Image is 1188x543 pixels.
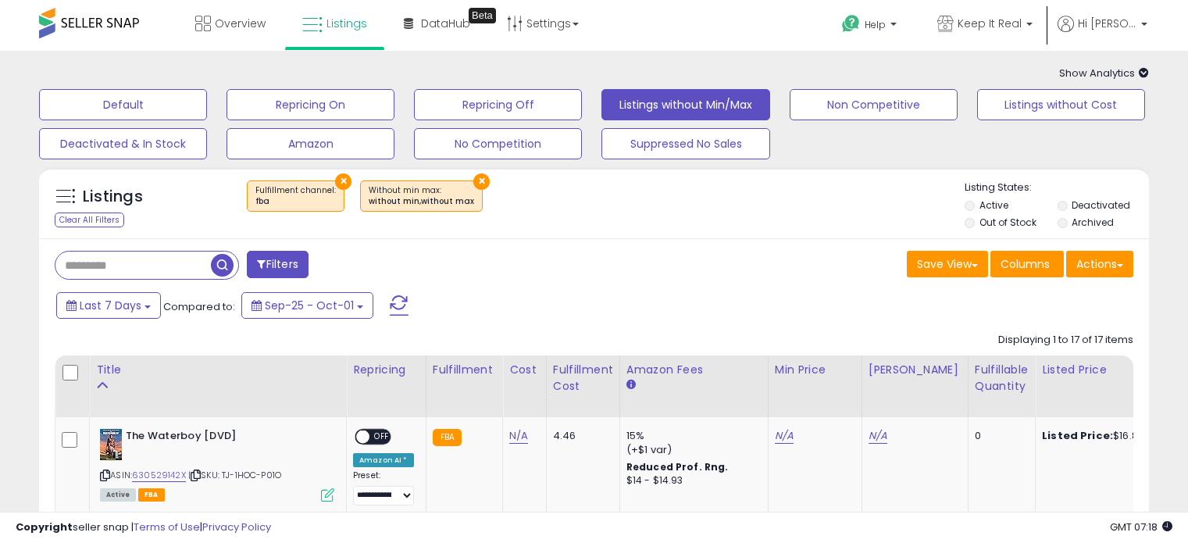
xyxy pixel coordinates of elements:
div: Fulfillable Quantity [975,362,1029,395]
b: Listed Price: [1042,428,1113,443]
span: Keep It Real [958,16,1022,31]
span: | SKU: TJ-1HOC-P01O [188,469,281,481]
div: (+$1 var) [626,443,756,457]
label: Out of Stock [979,216,1036,229]
div: 15% [626,429,756,443]
div: without min,without max [369,196,474,207]
b: Reduced Prof. Rng. [626,460,729,473]
div: Min Price [775,362,855,378]
div: Repricing [353,362,419,378]
a: N/A [509,428,528,444]
button: Columns [990,251,1064,277]
div: Preset: [353,470,414,505]
button: Save View [907,251,988,277]
div: [PERSON_NAME] [869,362,961,378]
button: Last 7 Days [56,292,161,319]
div: Fulfillment [433,362,496,378]
button: × [335,173,351,190]
a: Help [829,2,912,51]
span: Sep-25 - Oct-01 [265,298,354,313]
div: Amazon AI * [353,453,414,467]
button: × [473,173,490,190]
span: FBA [138,488,165,502]
div: 0 [975,429,1023,443]
button: Non Competitive [790,89,958,120]
div: Clear All Filters [55,213,124,227]
div: seller snap | | [16,520,271,535]
span: Compared to: [163,299,235,314]
span: Listings [326,16,367,31]
button: Default [39,89,207,120]
a: Hi [PERSON_NAME] [1058,16,1147,51]
a: Privacy Policy [202,520,271,534]
button: Deactivated & In Stock [39,128,207,159]
span: Last 7 Days [80,298,141,313]
div: $14 - $14.93 [626,474,756,488]
button: Listings without Cost [977,89,1145,120]
small: Amazon Fees. [626,378,636,392]
div: Fulfillment Cost [553,362,613,395]
a: N/A [775,428,794,444]
span: All listings currently available for purchase on Amazon [100,488,136,502]
span: Columns [1001,256,1050,272]
div: Tooltip anchor [469,8,496,23]
div: $16.88 [1042,429,1172,443]
span: Without min max : [369,184,474,208]
button: No Competition [414,128,582,159]
button: Sep-25 - Oct-01 [241,292,373,319]
img: 51r9yNDJcsL._SL40_.jpg [100,429,122,460]
b: The Waterboy [DVD] [126,429,316,448]
span: OFF [369,430,394,444]
div: Cost [509,362,540,378]
label: Archived [1072,216,1114,229]
div: Title [96,362,340,378]
button: Listings without Min/Max [601,89,769,120]
span: Overview [215,16,266,31]
div: Amazon Fees [626,362,762,378]
strong: Copyright [16,520,73,534]
span: DataHub [421,16,470,31]
button: Filters [247,251,308,278]
button: Repricing On [227,89,394,120]
button: Repricing Off [414,89,582,120]
label: Active [979,198,1008,212]
span: Hi [PERSON_NAME] [1078,16,1136,31]
a: Terms of Use [134,520,200,534]
a: N/A [869,428,887,444]
small: FBA [433,429,462,446]
span: Show Analytics [1059,66,1149,80]
div: Listed Price [1042,362,1177,378]
span: Help [865,18,886,31]
a: 630529142X [132,469,186,482]
span: 2025-10-9 07:18 GMT [1110,520,1172,534]
label: Deactivated [1072,198,1130,212]
h5: Listings [83,186,143,208]
div: 4.46 [553,429,608,443]
p: Listing States: [965,180,1149,195]
i: Get Help [841,14,861,34]
div: fba [255,196,336,207]
button: Suppressed No Sales [601,128,769,159]
span: Fulfillment channel : [255,184,336,208]
div: Displaying 1 to 17 of 17 items [998,333,1133,348]
div: ASIN: [100,429,334,500]
button: Amazon [227,128,394,159]
button: Actions [1066,251,1133,277]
